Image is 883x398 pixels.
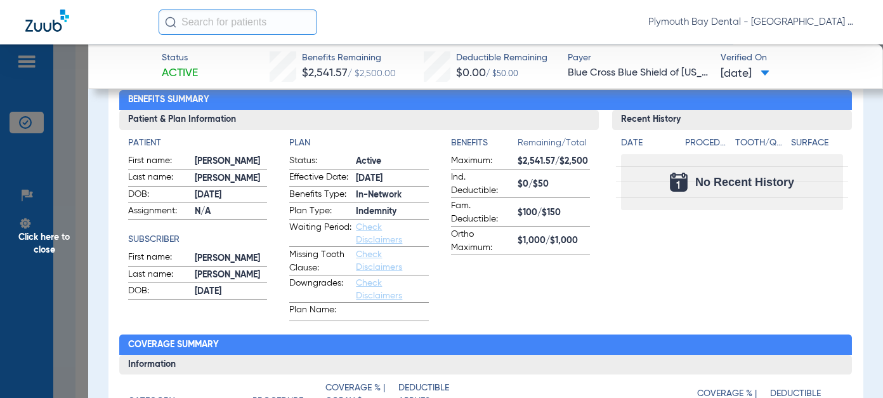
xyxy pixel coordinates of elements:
[348,69,396,78] span: / $2,500.00
[302,67,348,79] span: $2,541.57
[648,16,858,29] span: Plymouth Bay Dental - [GEOGRAPHIC_DATA] Dental
[162,65,198,81] span: Active
[451,154,513,169] span: Maximum:
[289,188,351,203] span: Benefits Type:
[195,252,267,265] span: [PERSON_NAME]
[128,204,190,220] span: Assignment:
[735,136,787,154] app-breakdown-title: Tooth/Quad
[356,205,428,218] span: Indemnity
[451,228,513,255] span: Ortho Maximum:
[195,285,267,298] span: [DATE]
[356,172,428,185] span: [DATE]
[451,171,513,197] span: Ind. Deductible:
[451,136,518,150] h4: Benefits
[289,221,351,246] span: Waiting Period:
[820,337,883,398] iframe: Chat Widget
[451,136,518,154] app-breakdown-title: Benefits
[289,248,351,275] span: Missing Tooth Clause:
[165,17,176,28] img: Search Icon
[518,136,590,154] span: Remaining/Total
[356,279,402,300] a: Check Disclaimers
[518,155,590,168] span: $2,541.57/$2,500
[289,154,351,169] span: Status:
[451,199,513,226] span: Fam. Deductible:
[289,136,428,150] h4: Plan
[119,355,852,375] h3: Information
[128,188,190,203] span: DOB:
[195,269,267,282] span: [PERSON_NAME]
[612,110,852,130] h3: Recent History
[670,173,688,192] img: Calendar
[486,70,518,78] span: / $50.00
[356,250,402,272] a: Check Disclaimers
[721,66,769,82] span: [DATE]
[302,51,396,65] span: Benefits Remaining
[128,284,190,300] span: DOB:
[159,10,317,35] input: Search for patients
[356,189,428,202] span: In-Network
[195,155,267,168] span: [PERSON_NAME]
[119,110,599,130] h3: Patient & Plan Information
[621,136,674,154] app-breakdown-title: Date
[518,178,590,191] span: $0/$50
[128,251,190,266] span: First name:
[356,223,402,244] a: Check Disclaimers
[195,205,267,218] span: N/A
[568,65,710,81] span: Blue Cross Blue Shield of [US_STATE]
[791,136,843,154] app-breakdown-title: Surface
[195,172,267,185] span: [PERSON_NAME]
[128,154,190,169] span: First name:
[119,335,852,355] h2: Coverage Summary
[25,10,69,32] img: Zuub Logo
[735,136,787,150] h4: Tooth/Quad
[685,136,731,154] app-breakdown-title: Procedure
[685,136,731,150] h4: Procedure
[289,277,351,302] span: Downgrades:
[195,189,267,202] span: [DATE]
[119,90,852,110] h2: Benefits Summary
[621,136,674,150] h4: Date
[128,136,267,150] h4: Patient
[128,268,190,283] span: Last name:
[128,171,190,186] span: Last name:
[456,51,547,65] span: Deductible Remaining
[456,67,486,79] span: $0.00
[695,176,794,189] span: No Recent History
[289,303,351,321] span: Plan Name:
[128,233,267,246] h4: Subscriber
[289,171,351,186] span: Effective Date:
[791,136,843,150] h4: Surface
[721,51,863,65] span: Verified On
[289,204,351,220] span: Plan Type:
[518,206,590,220] span: $100/$150
[518,234,590,248] span: $1,000/$1,000
[162,51,198,65] span: Status
[568,51,710,65] span: Payer
[356,155,428,168] span: Active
